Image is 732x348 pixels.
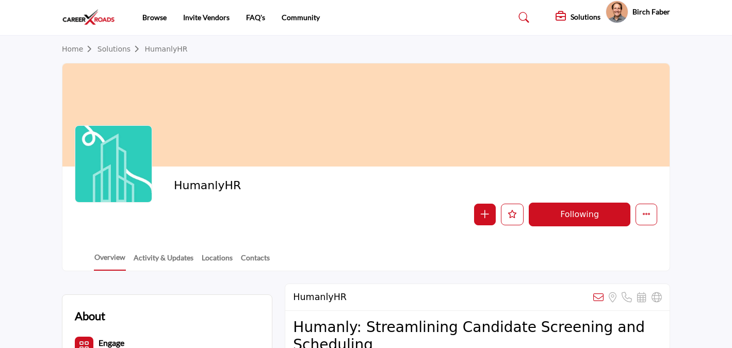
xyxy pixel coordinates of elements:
[97,45,145,53] a: Solutions
[556,11,600,24] div: Solutions
[133,252,194,270] a: Activity & Updates
[501,204,524,225] button: Like
[183,13,230,22] a: Invite Vendors
[606,1,628,23] button: Show hide supplier dropdown
[632,7,670,17] h5: Birch Faber
[99,338,124,347] b: Engage
[293,292,347,303] h2: HumanlyHR
[509,9,536,26] a: Search
[571,12,600,22] h5: Solutions
[246,13,265,22] a: FAQ's
[529,203,630,226] button: Following
[145,45,188,53] a: HumanlyHR
[62,9,121,26] img: site Logo
[636,204,657,225] button: More details
[62,45,97,53] a: Home
[75,307,105,324] h2: About
[94,252,126,271] a: Overview
[174,179,458,192] h2: HumanlyHR
[282,13,320,22] a: Community
[240,252,270,270] a: Contacts
[201,252,233,270] a: Locations
[142,13,167,22] a: Browse
[99,339,124,347] a: Engage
